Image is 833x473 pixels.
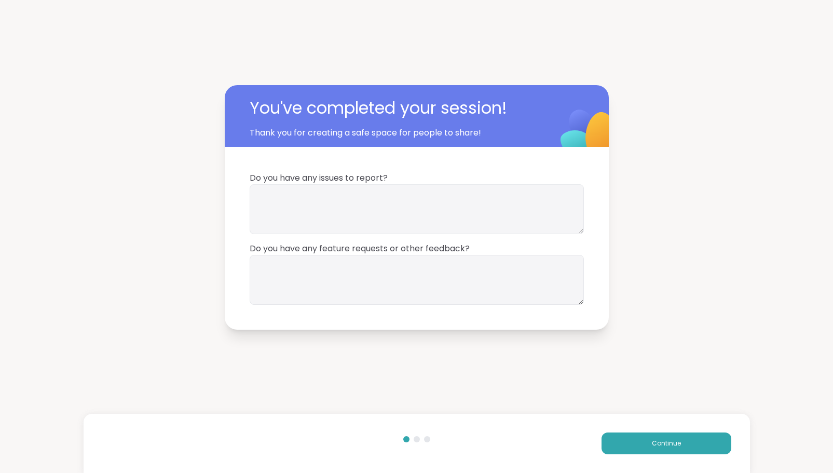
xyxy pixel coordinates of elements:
[250,96,551,120] span: You've completed your session!
[250,242,584,255] span: Do you have any feature requests or other feedback?
[536,83,639,186] img: ShareWell Logomark
[250,127,535,139] span: Thank you for creating a safe space for people to share!
[602,433,731,454] button: Continue
[250,172,584,184] span: Do you have any issues to report?
[652,439,681,448] span: Continue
